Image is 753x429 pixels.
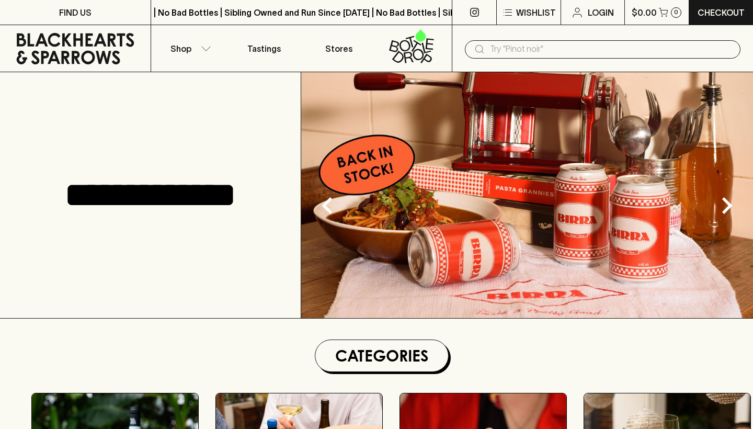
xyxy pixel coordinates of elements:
p: 0 [674,9,678,15]
p: FIND US [59,6,92,19]
p: Wishlist [516,6,556,19]
button: Previous [306,185,348,227]
p: Shop [170,42,191,55]
img: optimise [301,72,753,318]
p: Stores [325,42,352,55]
p: Checkout [698,6,745,19]
p: Login [588,6,614,19]
a: Stores [302,25,377,72]
h1: Categories [320,344,444,367]
p: $0.00 [632,6,657,19]
input: Try "Pinot noir" [490,41,732,58]
a: Tastings [226,25,302,72]
button: Next [706,185,748,227]
p: Tastings [247,42,281,55]
button: Shop [151,25,226,72]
